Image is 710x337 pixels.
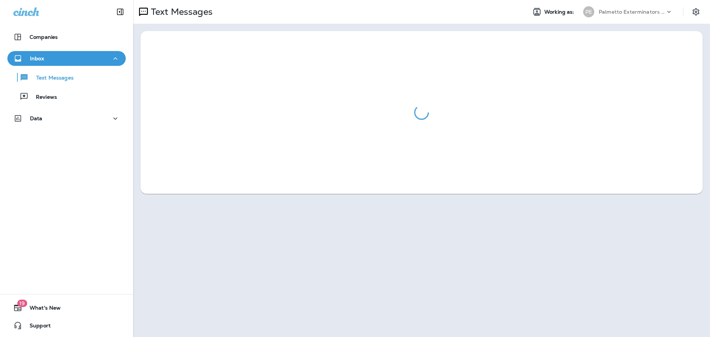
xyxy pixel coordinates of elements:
[30,115,43,121] p: Data
[7,318,126,333] button: Support
[30,55,44,61] p: Inbox
[22,323,51,331] span: Support
[28,94,57,101] p: Reviews
[22,305,61,314] span: What's New
[17,300,27,307] span: 19
[583,6,594,17] div: PE
[30,34,58,40] p: Companies
[148,6,213,17] p: Text Messages
[7,70,126,85] button: Text Messages
[7,300,126,315] button: 19What's New
[7,51,126,66] button: Inbox
[7,89,126,104] button: Reviews
[544,9,576,15] span: Working as:
[29,75,74,82] p: Text Messages
[599,9,665,15] p: Palmetto Exterminators LLC
[7,111,126,126] button: Data
[7,30,126,44] button: Companies
[689,5,703,18] button: Settings
[110,4,131,19] button: Collapse Sidebar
